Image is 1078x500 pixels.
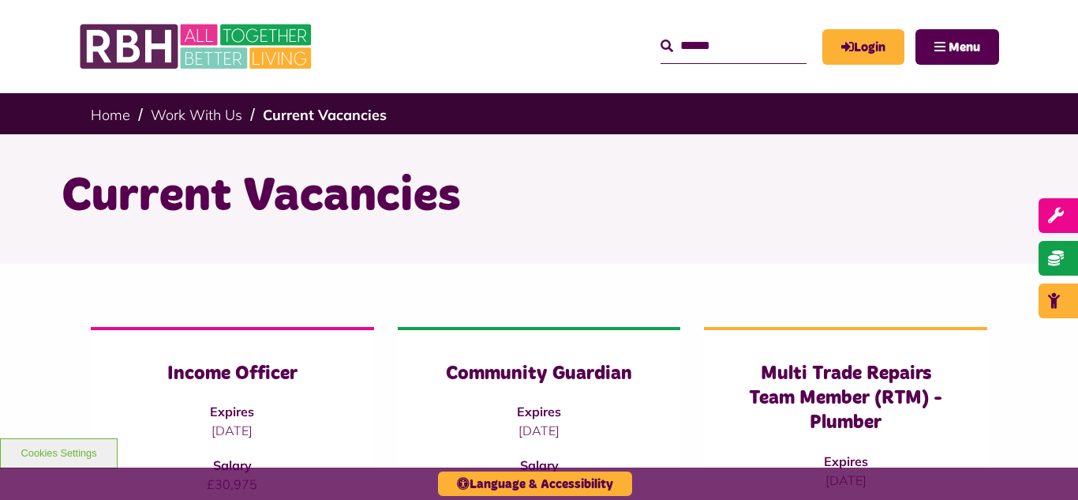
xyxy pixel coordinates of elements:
strong: Salary [520,457,559,473]
strong: Expires [517,404,561,419]
button: Language & Accessibility [438,472,632,496]
h3: Multi Trade Repairs Team Member (RTM) - Plumber [736,362,956,436]
h3: Income Officer [122,362,342,386]
strong: Expires [210,404,254,419]
h1: Current Vacancies [62,166,1016,227]
h3: Community Guardian [429,362,649,386]
a: Work With Us [151,106,242,124]
p: [DATE] [429,421,649,440]
img: RBH [79,16,316,77]
p: [DATE] [122,421,342,440]
a: Home [91,106,130,124]
button: Navigation [915,29,999,65]
a: MyRBH [822,29,904,65]
a: Current Vacancies [263,106,387,124]
iframe: Netcall Web Assistant for live chat [1007,429,1078,500]
strong: Expires [824,453,868,469]
span: Menu [949,41,980,54]
strong: Salary [213,457,252,473]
